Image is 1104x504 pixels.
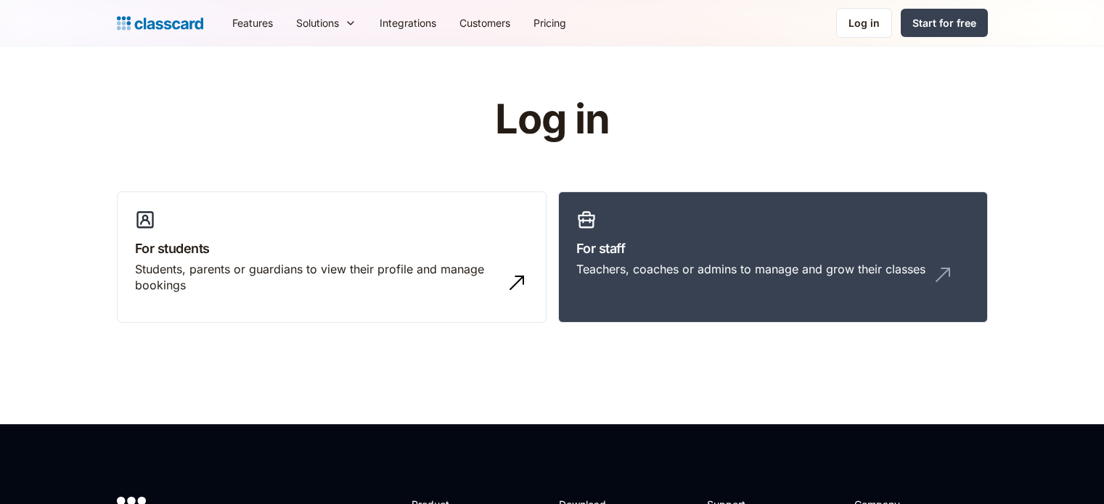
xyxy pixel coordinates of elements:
h3: For staff [576,239,970,258]
a: Features [221,7,285,39]
div: Solutions [285,7,368,39]
a: Integrations [368,7,448,39]
div: Log in [849,15,880,30]
a: Start for free [901,9,988,37]
a: Logo [117,13,203,33]
a: Pricing [522,7,578,39]
a: For staffTeachers, coaches or admins to manage and grow their classes [558,191,988,323]
a: For studentsStudents, parents or guardians to view their profile and manage bookings [117,191,547,323]
div: Teachers, coaches or admins to manage and grow their classes [576,261,925,277]
div: Students, parents or guardians to view their profile and manage bookings [135,261,499,294]
a: Log in [836,8,892,38]
h1: Log in [322,97,782,142]
h3: For students [135,239,528,258]
div: Start for free [912,15,976,30]
div: Solutions [296,15,339,30]
a: Customers [448,7,522,39]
